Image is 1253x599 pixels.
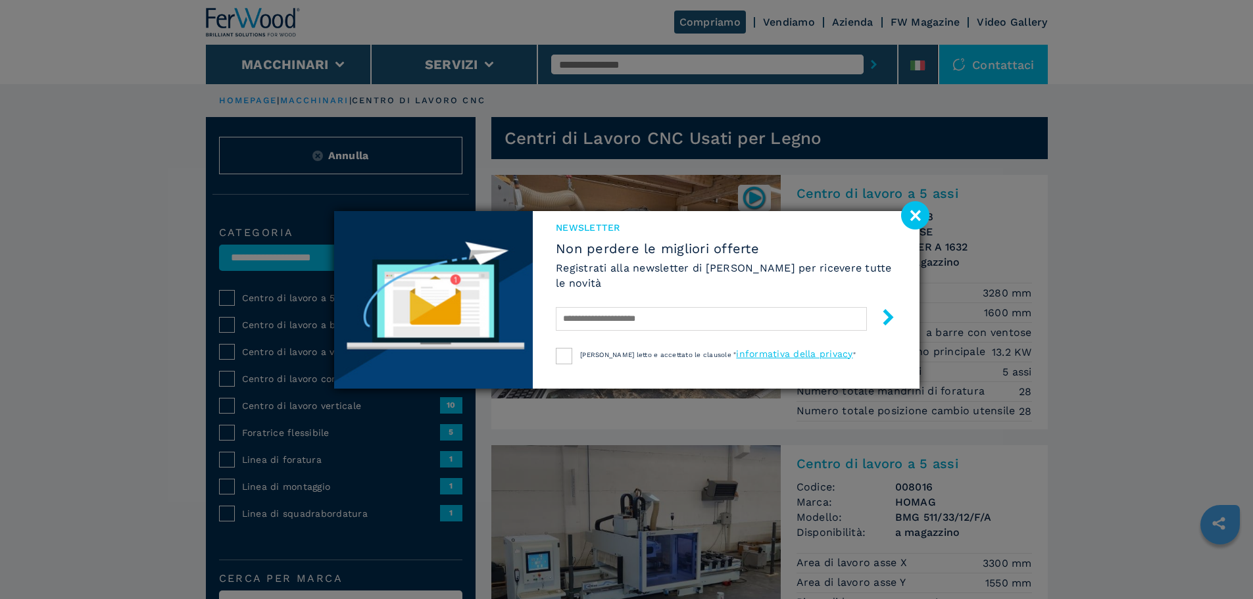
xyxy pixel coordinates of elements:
span: " [853,351,856,358]
span: NEWSLETTER [556,221,896,234]
h6: Registrati alla newsletter di [PERSON_NAME] per ricevere tutte le novità [556,260,896,291]
img: Newsletter image [334,211,533,389]
button: submit-button [867,304,897,335]
a: informativa della privacy [736,348,852,359]
span: Non perdere le migliori offerte [556,241,896,256]
span: [PERSON_NAME] letto e accettato le clausole " [580,351,736,358]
